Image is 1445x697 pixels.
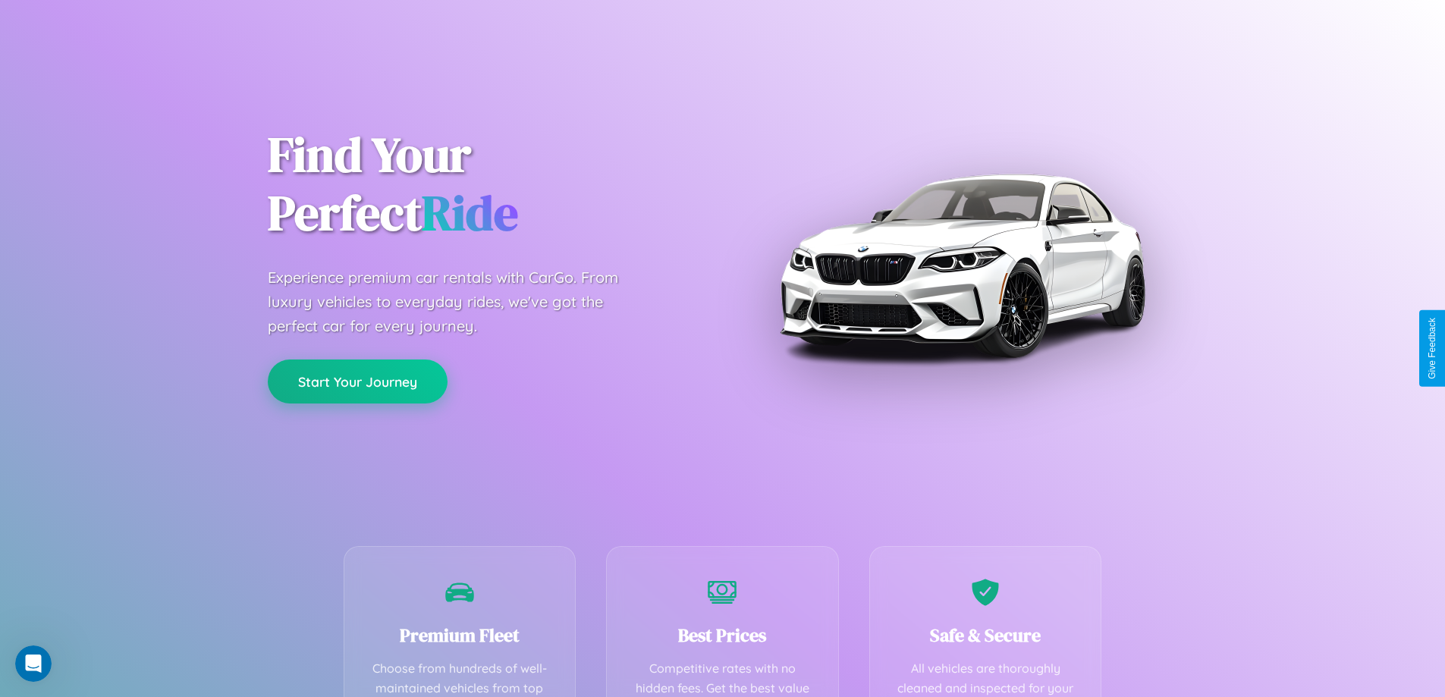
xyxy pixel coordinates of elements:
p: Experience premium car rentals with CarGo. From luxury vehicles to everyday rides, we've got the ... [268,265,647,338]
span: Ride [422,180,518,246]
div: Give Feedback [1427,318,1437,379]
h3: Best Prices [630,623,815,648]
button: Start Your Journey [268,359,448,403]
img: Premium BMW car rental vehicle [772,76,1151,455]
iframe: Intercom live chat [15,645,52,682]
h3: Premium Fleet [367,623,553,648]
h1: Find Your Perfect [268,126,700,243]
h3: Safe & Secure [893,623,1079,648]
